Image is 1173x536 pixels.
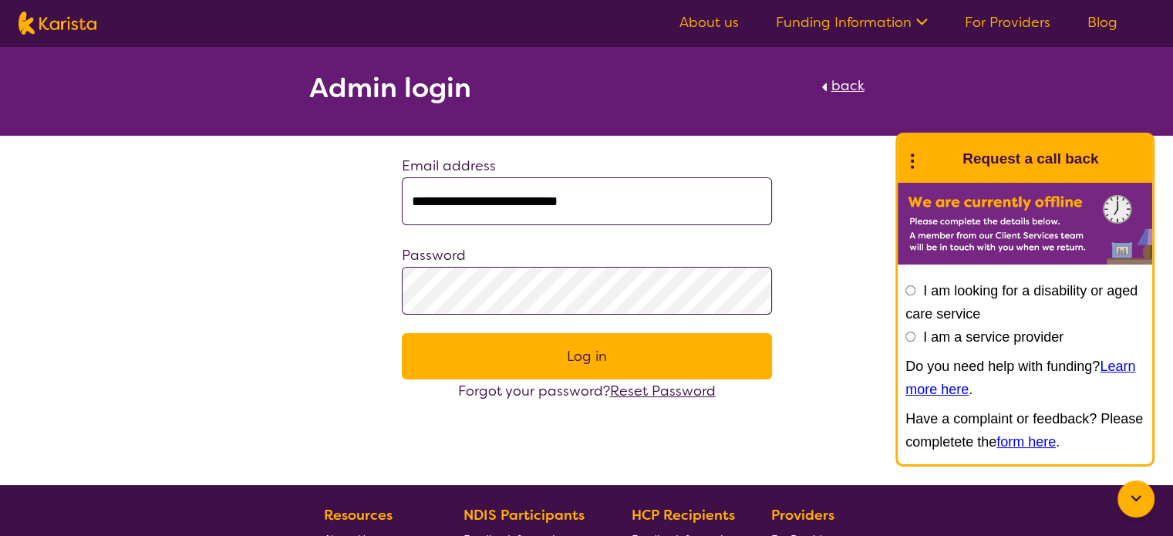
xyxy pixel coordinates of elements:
b: HCP Recipients [632,506,735,524]
button: Log in [402,333,772,379]
label: I am a service provider [923,329,1063,345]
p: Have a complaint or feedback? Please completete the . [905,407,1144,453]
label: I am looking for a disability or aged care service [905,283,1138,322]
p: Do you need help with funding? . [905,355,1144,401]
img: Karista logo [19,12,96,35]
a: back [817,74,865,108]
a: Blog [1087,13,1117,32]
b: Providers [771,506,834,524]
div: Forgot your password? [402,379,772,403]
b: NDIS Participants [463,506,585,524]
h1: Request a call back [962,147,1098,170]
a: Funding Information [776,13,928,32]
a: For Providers [965,13,1050,32]
a: Reset Password [610,382,716,400]
label: Password [402,246,466,265]
img: Karista [922,143,953,174]
span: back [831,76,865,95]
a: form here [996,434,1056,450]
h2: Admin login [309,74,471,102]
label: Email address [402,157,496,175]
b: Resources [324,506,393,524]
img: Karista offline chat form to request call back [898,183,1152,265]
a: About us [679,13,739,32]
